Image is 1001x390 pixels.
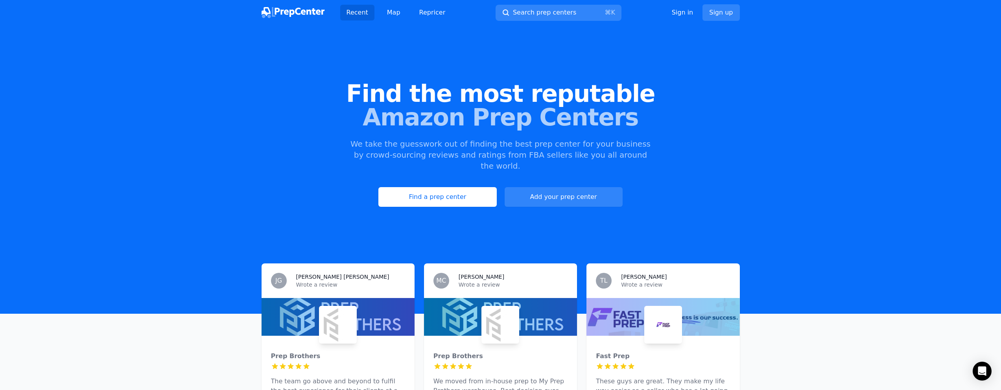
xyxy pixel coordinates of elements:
a: Sign up [702,4,739,21]
p: Wrote a review [296,281,405,289]
div: Open Intercom Messenger [973,362,992,381]
span: JG [275,278,282,284]
img: Prep Brothers [483,307,518,342]
h3: [PERSON_NAME] [459,273,504,281]
span: Find the most reputable [13,82,988,105]
span: MC [436,278,446,284]
img: Fast Prep [646,307,680,342]
a: Find a prep center [378,187,496,207]
div: Prep Brothers [433,351,568,361]
img: PrepCenter [262,7,324,18]
p: Wrote a review [459,281,568,289]
span: Search prep centers [513,8,576,17]
a: Map [381,5,407,20]
span: TL [600,278,608,284]
kbd: ⌘ [605,9,611,16]
h3: [PERSON_NAME] [PERSON_NAME] [296,273,389,281]
a: Add your prep center [505,187,623,207]
span: Amazon Prep Centers [13,105,988,129]
img: Prep Brothers [321,307,355,342]
div: Prep Brothers [271,351,405,361]
a: Repricer [413,5,452,20]
a: Recent [340,5,374,20]
a: Sign in [672,8,693,17]
p: We take the guesswork out of finding the best prep center for your business by crowd-sourcing rev... [350,138,652,171]
div: Fast Prep [596,351,730,361]
kbd: K [611,9,615,16]
p: Wrote a review [621,281,730,289]
button: Search prep centers⌘K [496,5,621,21]
h3: [PERSON_NAME] [621,273,667,281]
